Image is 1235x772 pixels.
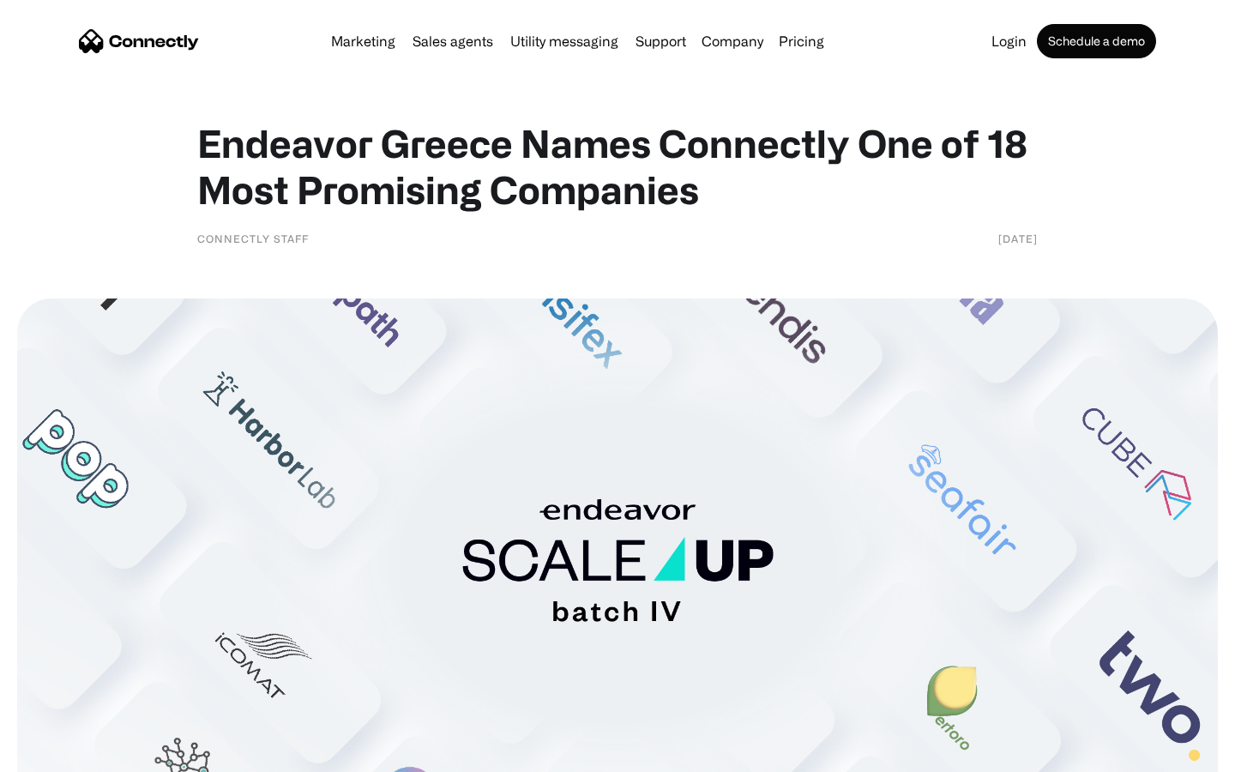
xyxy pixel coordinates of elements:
[1037,24,1156,58] a: Schedule a demo
[197,120,1038,213] h1: Endeavor Greece Names Connectly One of 18 Most Promising Companies
[985,34,1033,48] a: Login
[197,230,309,247] div: Connectly Staff
[503,34,625,48] a: Utility messaging
[34,742,103,766] ul: Language list
[406,34,500,48] a: Sales agents
[772,34,831,48] a: Pricing
[17,742,103,766] aside: Language selected: English
[324,34,402,48] a: Marketing
[696,29,768,53] div: Company
[998,230,1038,247] div: [DATE]
[629,34,693,48] a: Support
[702,29,763,53] div: Company
[79,28,199,54] a: home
